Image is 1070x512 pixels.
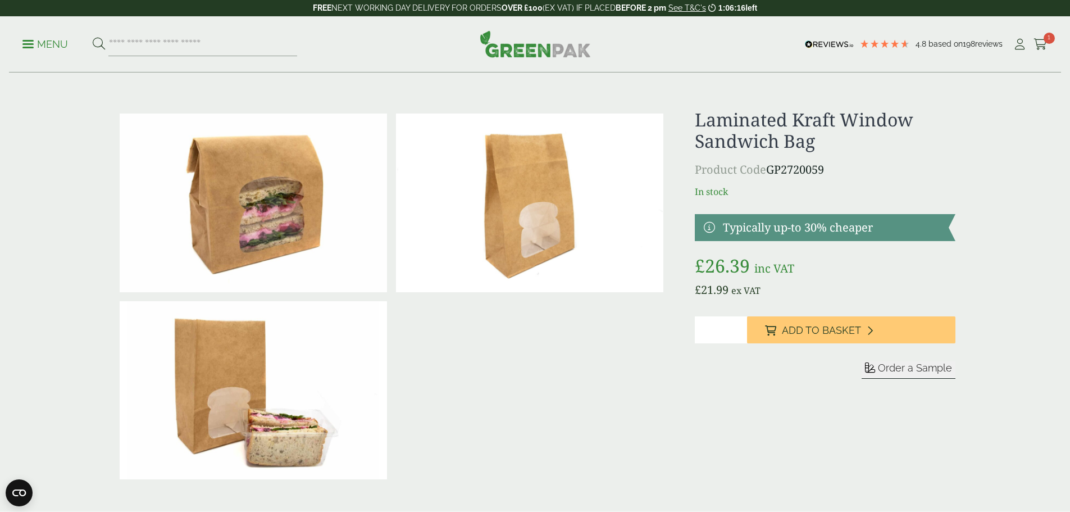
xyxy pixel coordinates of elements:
[963,39,975,48] span: 198
[120,114,387,292] img: Laminated Kraft Sandwich Bag
[695,253,705,278] span: £
[313,3,331,12] strong: FREE
[695,282,701,297] span: £
[695,162,766,177] span: Product Code
[695,282,728,297] bdi: 21.99
[480,30,591,57] img: GreenPak Supplies
[745,3,757,12] span: left
[502,3,543,12] strong: OVER £100
[695,109,955,152] h1: Laminated Kraft Window Sandwich Bag
[22,38,68,49] a: Menu
[695,253,750,278] bdi: 26.39
[975,39,1003,48] span: reviews
[1033,39,1048,50] i: Cart
[782,324,861,337] span: Add to Basket
[747,316,955,343] button: Add to Basket
[878,362,952,374] span: Order a Sample
[668,3,706,12] a: See T&C's
[695,161,955,178] p: GP2720059
[1033,36,1048,53] a: 1
[396,114,663,292] img: IMG_5985 (Large)
[916,39,928,48] span: 4.8
[928,39,963,48] span: Based on
[805,40,854,48] img: REVIEWS.io
[695,185,955,198] p: In stock
[754,261,794,276] span: inc VAT
[718,3,745,12] span: 1:06:16
[22,38,68,51] p: Menu
[6,479,33,506] button: Open CMP widget
[862,361,955,379] button: Order a Sample
[120,301,387,480] img: IMG_5932 (Large)
[616,3,666,12] strong: BEFORE 2 pm
[859,39,910,49] div: 4.79 Stars
[1013,39,1027,50] i: My Account
[731,284,761,297] span: ex VAT
[1044,33,1055,44] span: 1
